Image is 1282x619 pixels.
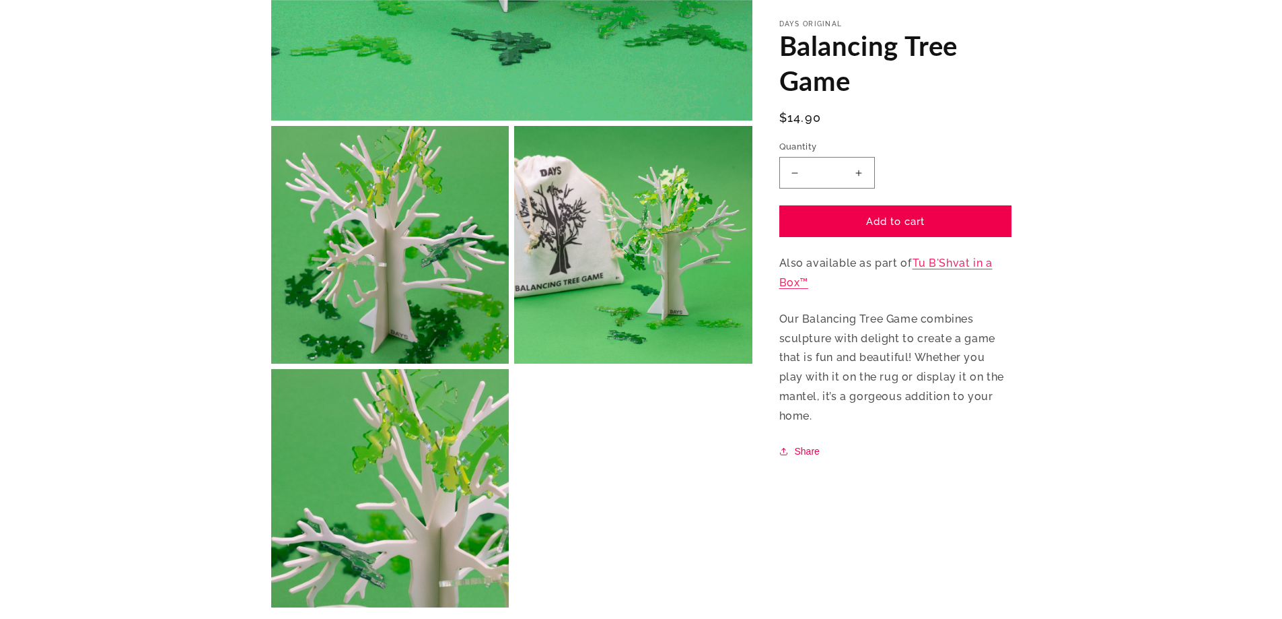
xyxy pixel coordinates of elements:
p: Days Original [779,20,1011,28]
label: Quantity [779,140,1011,154]
div: Also available as part of [779,20,1011,459]
p: Our Balancing Tree Game combines sculpture with delight to create a game that is fun and beautifu... [779,310,1011,426]
button: Share [779,443,824,459]
h1: Balancing Tree Game [779,28,1011,98]
button: Add to cart [779,206,1011,238]
span: $14.90 [779,108,822,127]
